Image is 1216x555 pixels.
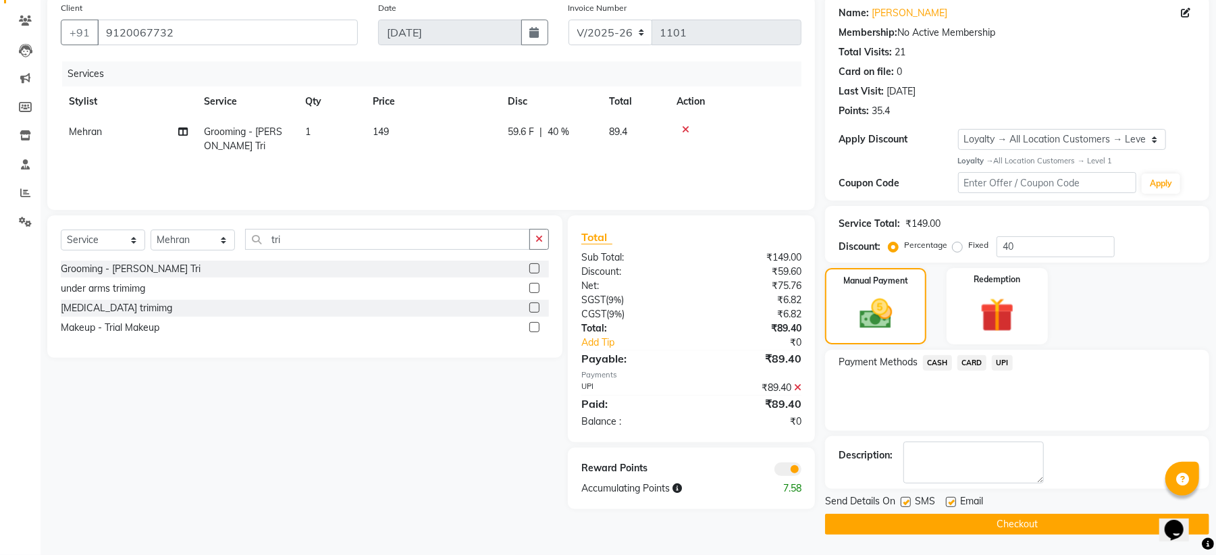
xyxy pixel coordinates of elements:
img: _cash.svg [849,295,903,333]
span: 9% [609,309,622,319]
div: Total: [571,321,691,336]
input: Search or Scan [245,229,530,250]
span: Payment Methods [839,355,918,369]
span: Total [581,230,612,244]
div: Balance : [571,415,691,429]
div: UPI [571,381,691,395]
div: Makeup - Trial Makeup [61,321,159,335]
span: Send Details On [825,494,895,511]
div: Membership: [839,26,897,40]
input: Search by Name/Mobile/Email/Code [97,20,358,45]
button: Checkout [825,514,1209,535]
div: Services [62,61,812,86]
label: Manual Payment [843,275,908,287]
img: _gift.svg [970,294,1025,336]
span: CASH [923,355,952,371]
label: Percentage [904,239,947,251]
span: | [539,125,542,139]
label: Redemption [974,273,1020,286]
span: 9% [608,294,621,305]
div: Payable: [571,350,691,367]
div: Last Visit: [839,84,884,99]
th: Service [196,86,297,117]
div: [DATE] [887,84,916,99]
button: +91 [61,20,99,45]
label: Fixed [968,239,988,251]
th: Total [601,86,668,117]
div: ₹149.00 [905,217,941,231]
div: [MEDICAL_DATA] trimimg [61,301,172,315]
div: Net: [571,279,691,293]
div: Name: [839,6,869,20]
div: 7.58 [751,481,812,496]
div: No Active Membership [839,26,1196,40]
div: Reward Points [571,461,691,476]
th: Disc [500,86,601,117]
div: 0 [897,65,902,79]
div: 21 [895,45,905,59]
a: Add Tip [571,336,712,350]
div: ₹6.82 [691,307,812,321]
span: 149 [373,126,389,138]
div: under arms trimimg [61,282,145,296]
div: Paid: [571,396,691,412]
th: Stylist [61,86,196,117]
div: Points: [839,104,869,118]
div: Coupon Code [839,176,957,190]
div: ₹89.40 [691,350,812,367]
div: Accumulating Points [571,481,751,496]
span: Email [960,494,983,511]
span: 1 [305,126,311,138]
th: Price [365,86,500,117]
span: CGST [581,308,606,320]
input: Enter Offer / Coupon Code [958,172,1136,193]
span: Grooming - [PERSON_NAME] Tri [204,126,282,152]
div: Apply Discount [839,132,957,147]
div: ₹0 [691,415,812,429]
div: ₹89.40 [691,381,812,395]
div: ₹59.60 [691,265,812,279]
iframe: chat widget [1159,501,1202,541]
div: ₹6.82 [691,293,812,307]
th: Qty [297,86,365,117]
div: Card on file: [839,65,894,79]
span: SGST [581,294,606,306]
span: 59.6 F [508,125,534,139]
span: CARD [957,355,986,371]
div: Discount: [571,265,691,279]
span: Mehran [69,126,102,138]
div: ( ) [571,293,691,307]
div: ₹75.76 [691,279,812,293]
div: Total Visits: [839,45,892,59]
a: [PERSON_NAME] [872,6,947,20]
label: Client [61,2,82,14]
div: 35.4 [872,104,890,118]
div: Description: [839,448,893,462]
label: Date [378,2,396,14]
span: 89.4 [609,126,627,138]
div: ₹89.40 [691,321,812,336]
th: Action [668,86,801,117]
span: SMS [915,494,935,511]
div: Discount: [839,240,880,254]
button: Apply [1142,174,1180,194]
div: ₹89.40 [691,396,812,412]
span: UPI [992,355,1013,371]
div: Grooming - [PERSON_NAME] Tri [61,262,201,276]
div: Sub Total: [571,250,691,265]
strong: Loyalty → [958,156,994,165]
div: Payments [581,369,801,381]
div: ₹149.00 [691,250,812,265]
div: All Location Customers → Level 1 [958,155,1196,167]
div: Service Total: [839,217,900,231]
label: Invoice Number [569,2,627,14]
div: ( ) [571,307,691,321]
span: 40 % [548,125,569,139]
div: ₹0 [712,336,812,350]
